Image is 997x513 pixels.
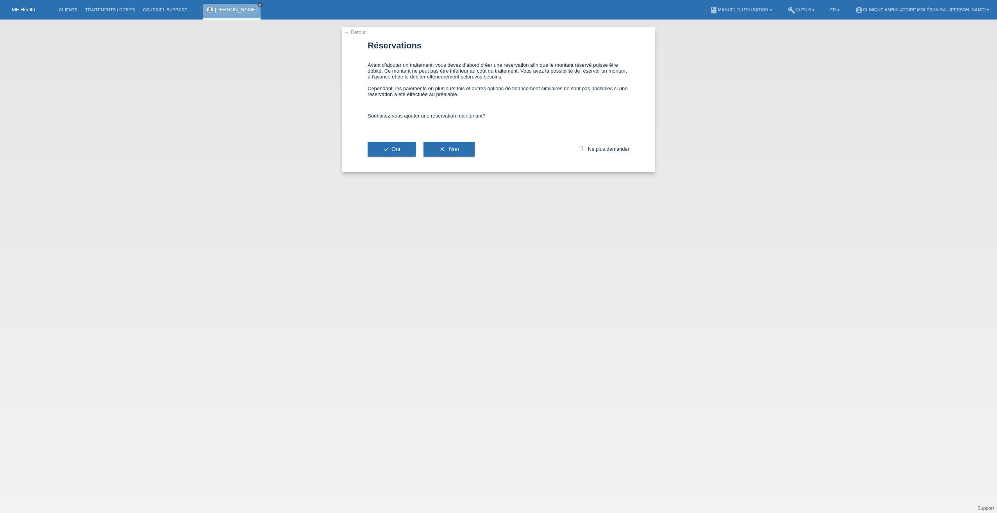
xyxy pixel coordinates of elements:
[344,29,366,35] a: ← Retour
[423,142,475,157] button: clear Non
[710,6,718,14] i: book
[215,7,257,12] a: [PERSON_NAME]
[55,7,81,12] a: Clients
[855,6,863,14] i: account_circle
[439,146,445,152] i: clear
[788,6,795,14] i: build
[368,105,629,126] div: Souhaitez-vous ajouter une réservation maintenant?
[706,7,775,12] a: bookManuel d’utilisation ▾
[368,54,629,105] div: Avant d’ajouter un traitement, vous devez d’abord créer une réservation afin que le montant réser...
[784,7,818,12] a: buildOutils ▾
[449,146,459,152] span: Non
[139,7,191,12] a: Courriel Support
[383,146,390,152] i: check
[383,146,400,152] span: Oui
[368,142,416,157] button: checkOui
[851,7,993,12] a: account_circleClinique ambulatoire Moléson SA - [PERSON_NAME] ▾
[977,506,994,511] a: Support
[81,7,139,12] a: Traitements / débits
[826,7,843,12] a: FR ▾
[578,146,629,152] label: Ne plus demander
[368,41,629,50] h1: Réservations
[12,7,35,12] a: MF Health
[257,2,263,7] a: close
[258,3,262,7] i: close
